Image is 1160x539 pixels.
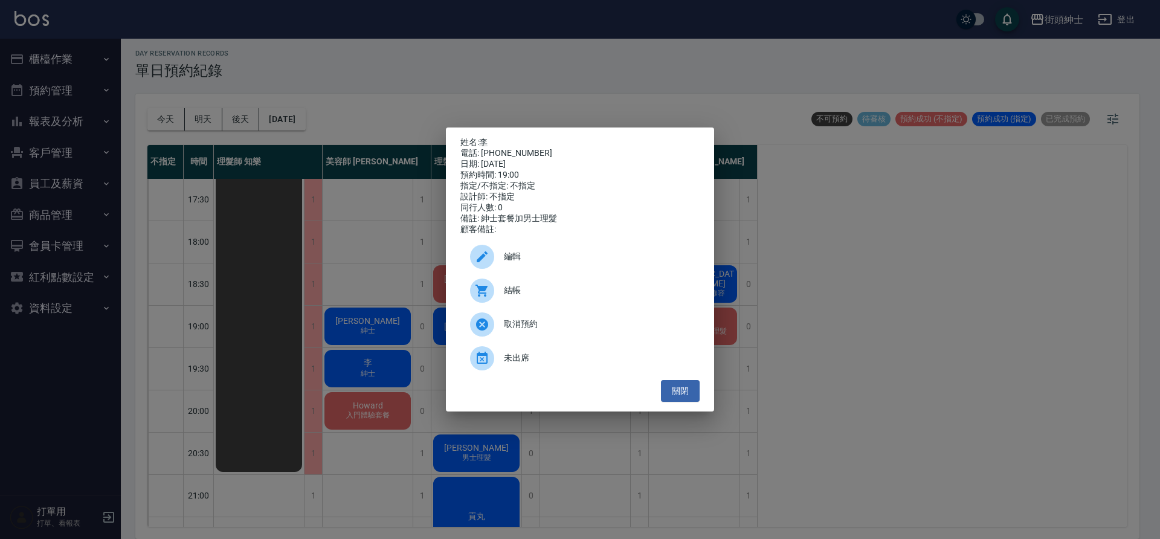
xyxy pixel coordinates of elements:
span: 結帳 [504,284,690,297]
span: 編輯 [504,250,690,263]
div: 指定/不指定: 不指定 [460,181,700,192]
span: 取消預約 [504,318,690,331]
div: 未出席 [460,341,700,375]
div: 同行人數: 0 [460,202,700,213]
a: 李 [479,137,488,147]
span: 未出席 [504,352,690,364]
a: 結帳 [460,274,700,308]
div: 設計師: 不指定 [460,192,700,202]
div: 編輯 [460,240,700,274]
div: 日期: [DATE] [460,159,700,170]
div: 預約時間: 19:00 [460,170,700,181]
div: 取消預約 [460,308,700,341]
div: 電話: [PHONE_NUMBER] [460,148,700,159]
div: 備註: 紳士套餐加男士理髮 [460,213,700,224]
div: 顧客備註: [460,224,700,235]
button: 關閉 [661,380,700,402]
p: 姓名: [460,137,700,148]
